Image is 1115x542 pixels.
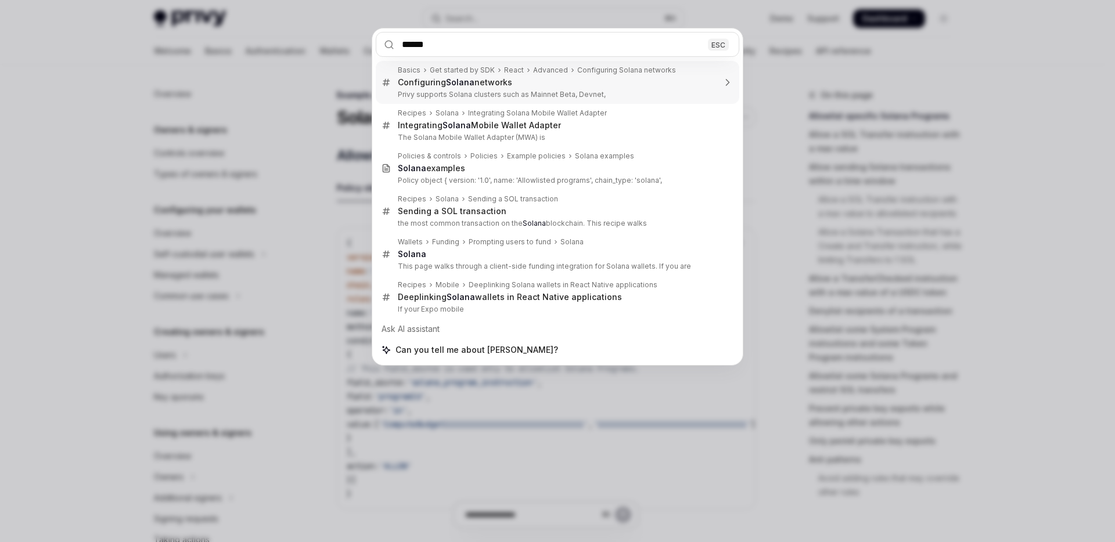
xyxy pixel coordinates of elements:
[533,66,568,75] div: Advanced
[398,109,426,118] div: Recipes
[446,77,474,87] b: Solana
[398,237,423,247] div: Wallets
[398,133,715,142] p: The Solana Mobile Wallet Adapter (MWA) is
[468,194,558,204] div: Sending a SOL transaction
[398,163,465,174] div: examples
[470,151,498,161] div: Policies
[398,120,561,131] div: Integrating Mobile Wallet Adapter
[560,237,584,247] div: Solana
[507,151,566,161] div: Example policies
[468,109,607,118] div: Integrating Solana Mobile Wallet Adapter
[504,66,524,75] div: React
[398,66,420,75] div: Basics
[398,305,715,314] p: If your Expo mobile
[469,280,657,290] div: Deeplinking Solana wallets in React Native applications
[430,66,495,75] div: Get started by SDK
[432,237,459,247] div: Funding
[469,237,551,247] div: Prompting users to fund
[575,151,634,161] div: Solana examples
[443,120,471,130] b: Solana
[398,163,426,173] b: Solana
[398,77,512,88] div: Configuring networks
[376,319,739,339] div: Ask AI assistant
[398,176,715,185] p: Policy object { version: '1.0', name: 'Allowlisted programs', chain_type: 'solana',
[398,206,506,216] div: Sending a SOL transaction
[708,38,729,50] div: ESC
[577,66,676,75] div: Configuring Solana networks
[398,194,426,204] div: Recipes
[398,262,715,271] p: This page walks through a client-side funding integration for Solana wallets. If you are
[395,344,558,356] span: Can you tell me about [PERSON_NAME]?
[398,219,715,228] p: the most common transaction on the blockchain. This recipe walks
[398,90,715,99] p: Privy supports Solana clusters such as Mainnet Beta, Devnet,
[398,151,461,161] div: Policies & controls
[398,249,426,259] b: Solana
[436,280,459,290] div: Mobile
[436,194,459,204] div: Solana
[447,292,475,302] b: Solana
[398,292,622,302] div: Deeplinking wallets in React Native applications
[523,219,546,227] b: Solana
[436,109,459,118] div: Solana
[398,280,426,290] div: Recipes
